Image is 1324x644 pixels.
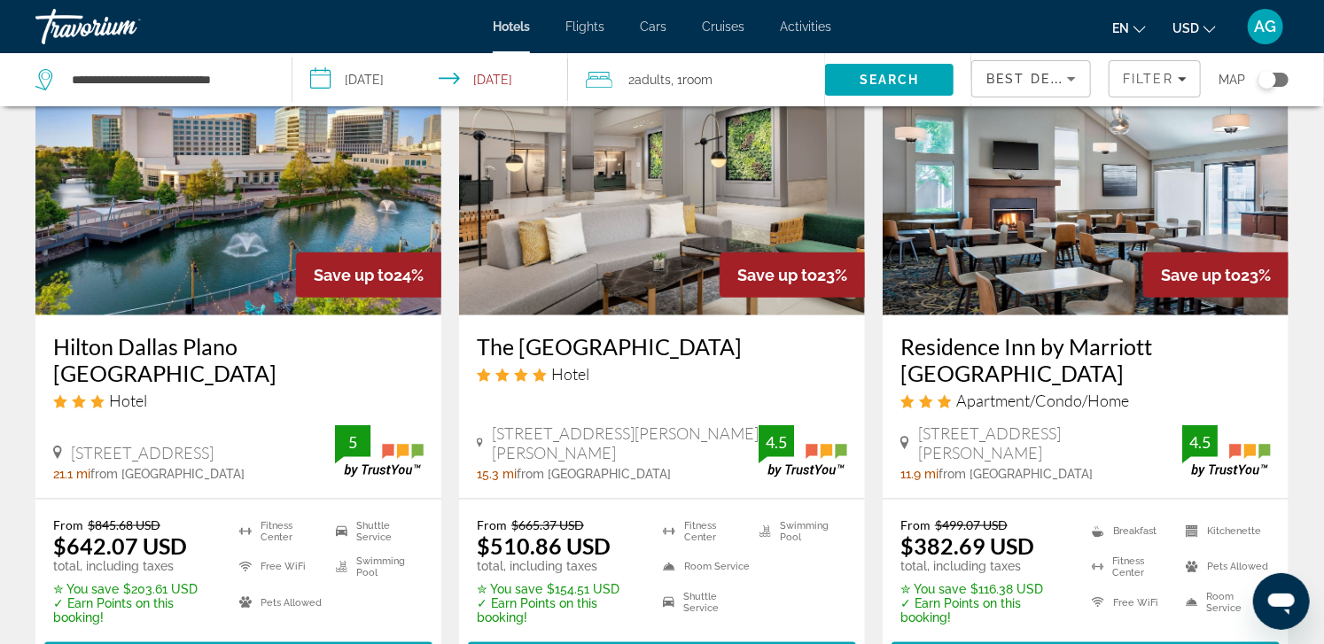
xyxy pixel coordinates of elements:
[628,67,671,92] span: 2
[1083,517,1177,544] li: Breakfast
[1182,431,1218,453] div: 4.5
[635,73,671,87] span: Adults
[883,32,1289,315] img: Residence Inn by Marriott Dallas Las Colinas
[70,66,265,93] input: Search hotel destination
[986,68,1076,89] mat-select: Sort by
[759,425,847,477] img: TrustYou guest rating badge
[53,559,217,573] p: total, including taxes
[477,364,847,384] div: 4 star Hotel
[296,252,441,298] div: 24%
[1253,573,1310,630] iframe: Button to launch messaging window
[900,559,1070,573] p: total, including taxes
[314,266,393,284] span: Save up to
[230,554,327,580] li: Free WiFi
[654,554,751,580] li: Room Service
[53,333,424,386] a: Hilton Dallas Plano [GEOGRAPHIC_DATA]
[53,582,217,596] p: $203.61 USD
[477,582,641,596] p: $154.51 USD
[88,517,160,532] del: $845.68 USD
[1161,266,1241,284] span: Save up to
[860,73,920,87] span: Search
[702,19,744,34] a: Cruises
[900,582,966,596] span: ✮ You save
[1112,15,1146,41] button: Change language
[53,517,83,532] span: From
[53,596,217,625] p: ✓ Earn Points on this booking!
[1083,554,1177,580] li: Fitness Center
[900,532,1034,559] ins: $382.69 USD
[568,53,825,106] button: Travelers: 2 adults, 0 children
[1245,72,1289,88] button: Toggle map
[1177,517,1271,544] li: Kitchenette
[230,517,327,544] li: Fitness Center
[565,19,604,34] a: Flights
[109,391,147,410] span: Hotel
[759,431,794,453] div: 4.5
[511,517,584,532] del: $665.37 USD
[35,32,441,315] img: Hilton Dallas Plano Granite Park
[640,19,666,34] a: Cars
[335,431,370,453] div: 5
[737,266,817,284] span: Save up to
[671,67,713,92] span: , 1
[900,517,931,532] span: From
[900,596,1070,625] p: ✓ Earn Points on this booking!
[956,391,1129,410] span: Apartment/Condo/Home
[53,532,187,559] ins: $642.07 USD
[327,554,424,580] li: Swimming Pool
[1177,554,1271,580] li: Pets Allowed
[1172,15,1216,41] button: Change currency
[335,425,424,477] img: TrustYou guest rating badge
[1112,21,1129,35] span: en
[825,64,954,96] button: Search
[477,333,847,360] a: The [GEOGRAPHIC_DATA]
[918,423,1182,462] span: [STREET_ADDRESS][PERSON_NAME]
[900,391,1271,410] div: 3 star Apartment
[900,467,938,481] span: 11.9 mi
[90,467,245,481] span: from [GEOGRAPHIC_DATA]
[517,467,671,481] span: from [GEOGRAPHIC_DATA]
[1219,67,1245,92] span: Map
[1143,252,1289,298] div: 23%
[654,517,751,544] li: Fitness Center
[35,4,213,50] a: Travorium
[477,596,641,625] p: ✓ Earn Points on this booking!
[53,582,119,596] span: ✮ You save
[327,517,424,544] li: Shuttle Service
[459,32,865,315] img: The Westin Dallas Fort Worth Airport
[1255,18,1277,35] span: AG
[1182,425,1271,477] img: TrustYou guest rating badge
[71,443,214,462] span: [STREET_ADDRESS]
[900,333,1271,386] a: Residence Inn by Marriott [GEOGRAPHIC_DATA]
[654,589,751,616] li: Shuttle Service
[477,582,542,596] span: ✮ You save
[935,517,1008,532] del: $499.07 USD
[1242,8,1289,45] button: User Menu
[492,423,759,462] span: [STREET_ADDRESS][PERSON_NAME][PERSON_NAME]
[477,517,507,532] span: From
[1123,72,1173,86] span: Filter
[53,467,90,481] span: 21.1 mi
[493,19,530,34] a: Hotels
[938,467,1093,481] span: from [GEOGRAPHIC_DATA]
[1172,21,1199,35] span: USD
[720,252,865,298] div: 23%
[477,532,611,559] ins: $510.86 USD
[477,559,641,573] p: total, including taxes
[751,517,847,544] li: Swimming Pool
[780,19,831,34] a: Activities
[53,391,424,410] div: 3 star Hotel
[551,364,589,384] span: Hotel
[292,53,567,106] button: Select check in and out date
